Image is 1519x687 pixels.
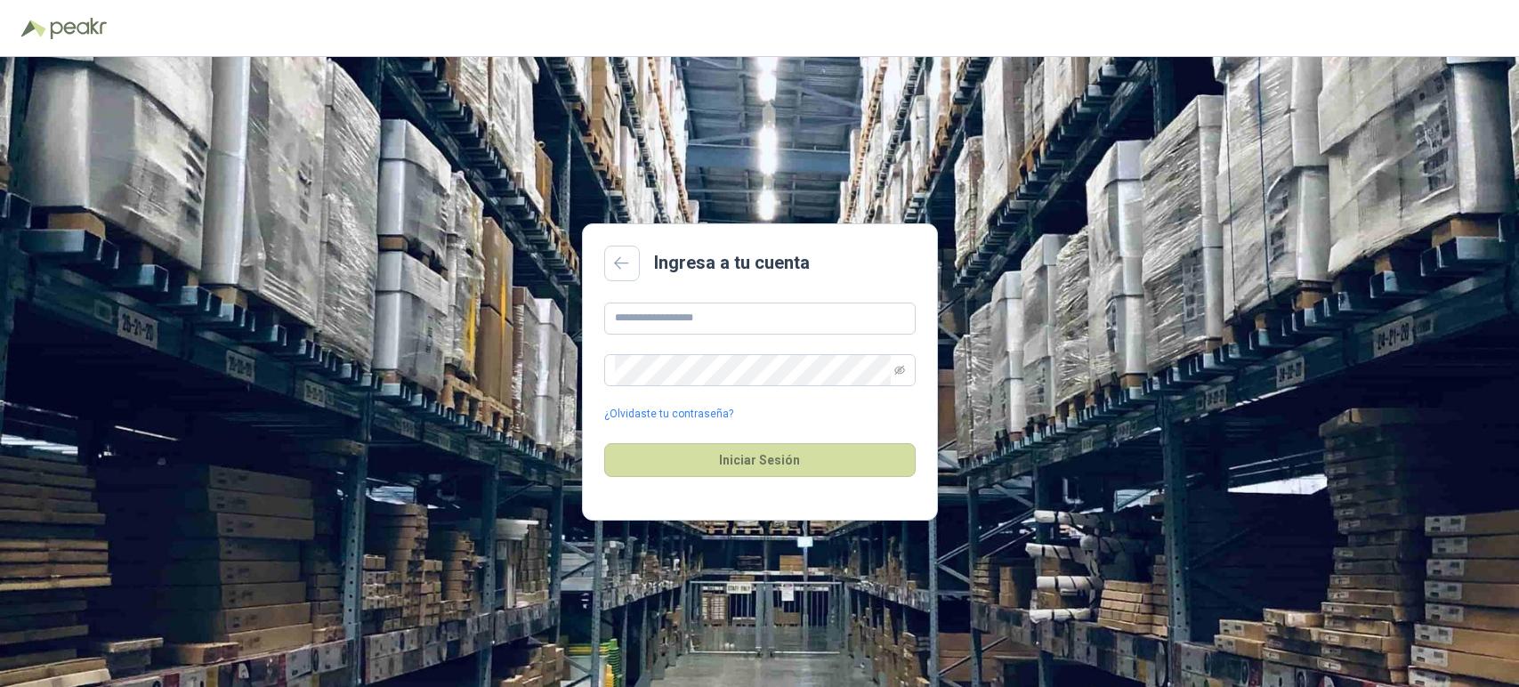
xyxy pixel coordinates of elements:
span: eye-invisible [894,365,905,376]
img: Logo [21,20,46,37]
img: Peakr [50,18,107,39]
a: ¿Olvidaste tu contraseña? [604,406,733,423]
h2: Ingresa a tu cuenta [654,249,810,277]
button: Iniciar Sesión [604,443,916,477]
